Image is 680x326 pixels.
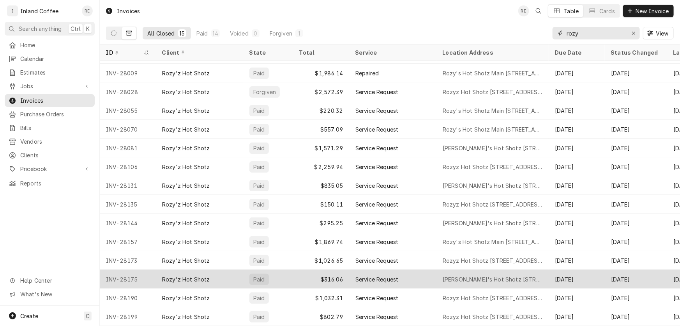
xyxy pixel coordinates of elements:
div: Rozy'z Hot Shotz [162,69,210,77]
div: INV-28144 [100,214,156,232]
a: Purchase Orders [5,108,95,121]
div: Total [299,48,341,57]
div: [DATE] [605,289,667,307]
a: Go to Pricebook [5,162,95,175]
div: Location Address [443,48,541,57]
div: Rozyz Hot Shotz [STREET_ADDRESS] [443,200,542,208]
span: Reports [20,179,91,187]
div: INV-28081 [100,139,156,157]
div: $150.11 [293,195,349,214]
div: Service Request [355,107,398,115]
div: INV-28190 [100,289,156,307]
span: Create [20,313,38,319]
div: [PERSON_NAME]'s Hot Shotz [STREET_ADDRESS] [443,219,542,227]
span: Jobs [20,82,79,90]
div: Rozy's Hot Shotz Main [STREET_ADDRESS] [443,69,542,77]
div: Rozy'z Hot Shotz [162,182,210,190]
div: INV-28070 [100,120,156,139]
div: Ruth Easley's Avatar [82,5,93,16]
div: Paid [253,275,266,283]
div: Rozy'z Hot Shotz [162,163,210,171]
div: [DATE] [549,82,605,101]
div: Paid [253,257,266,265]
div: [DATE] [605,101,667,120]
div: Client [162,48,235,57]
div: 1 [297,29,302,37]
div: Service Request [355,257,398,265]
div: Paid [253,313,266,321]
div: Rozy's Hot Shotz Main [STREET_ADDRESS] [443,238,542,246]
div: INV-28157 [100,232,156,251]
div: [DATE] [605,270,667,289]
span: Clients [20,151,91,159]
span: C [86,312,90,320]
a: Invoices [5,94,95,107]
div: Service Request [355,294,398,302]
div: [DATE] [549,289,605,307]
div: RE [518,5,529,16]
div: Rozyz Hot Shotz [STREET_ADDRESS] [443,294,542,302]
div: Paid [253,107,266,115]
div: INV-28106 [100,157,156,176]
span: Vendors [20,137,91,146]
div: [DATE] [549,176,605,195]
div: $835.05 [293,176,349,195]
div: 15 [180,29,185,37]
span: Help Center [20,276,90,285]
div: INV-28055 [100,101,156,120]
a: Go to Help Center [5,274,95,287]
div: $1,026.65 [293,251,349,270]
div: $1,571.29 [293,139,349,157]
div: Service Request [355,125,398,134]
div: Rozyz Hot Shotz [STREET_ADDRESS] [443,313,542,321]
a: Go to What's New [5,288,95,301]
a: Bills [5,121,95,134]
div: INV-28175 [100,270,156,289]
div: $220.32 [293,101,349,120]
div: Service Request [355,200,398,208]
a: Go to Jobs [5,80,95,93]
span: Invoices [20,96,91,105]
div: INV-28131 [100,176,156,195]
div: [PERSON_NAME]'s Hot Shotz [STREET_ADDRESS] [443,182,542,190]
span: Purchase Orders [20,110,91,118]
div: Rozy'z Hot Shotz [162,200,210,208]
div: Rozy's Hot Shotz Main [STREET_ADDRESS] [443,125,542,134]
div: Paid [253,163,266,171]
div: Forgiven [253,88,277,96]
button: New Invoice [623,5,674,17]
div: [DATE] [605,82,667,101]
div: [DATE] [549,101,605,120]
div: [DATE] [605,64,667,82]
div: Rozy's Hot Shotz Main [STREET_ADDRESS] [443,107,542,115]
a: Home [5,39,95,52]
div: Paid [196,29,208,37]
div: INV-28135 [100,195,156,214]
input: Keyword search [567,27,625,39]
div: Service Request [355,182,398,190]
div: 14 [213,29,218,37]
div: I [7,5,18,16]
div: INV-28173 [100,251,156,270]
a: Reports [5,177,95,190]
div: Cards [599,7,615,15]
div: [PERSON_NAME]'s Hot Shotz [STREET_ADDRESS] [443,144,542,152]
div: $1,032.31 [293,289,349,307]
div: Service [355,48,429,57]
div: Ruth Easley's Avatar [518,5,529,16]
div: [DATE] [549,214,605,232]
div: Due Date [555,48,597,57]
div: INV-28199 [100,307,156,326]
span: Search anything [19,25,62,33]
div: Rozyz Hot Shotz [STREET_ADDRESS] [443,88,542,96]
div: [DATE] [549,270,605,289]
div: Service Request [355,163,398,171]
div: [DATE] [549,251,605,270]
div: Rozy'z Hot Shotz [162,88,210,96]
span: Pricebook [20,165,79,173]
div: Rozy'z Hot Shotz [162,238,210,246]
span: Calendar [20,55,91,63]
div: 0 [253,29,258,37]
div: INV-28028 [100,82,156,101]
div: Paid [253,200,266,208]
